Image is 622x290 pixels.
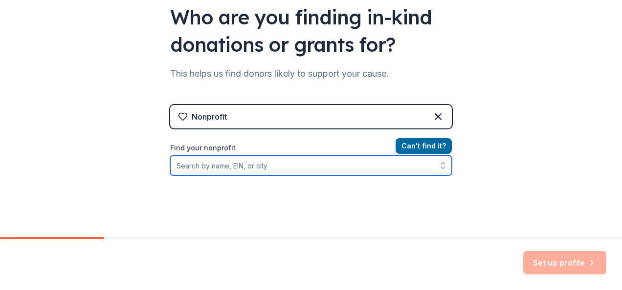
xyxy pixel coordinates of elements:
button: Can't find it? [396,138,452,154]
div: Nonprofit [192,111,227,123]
label: Find your nonprofit [170,142,452,154]
div: Who are you finding in-kind donations or grants for? [170,3,452,58]
input: Search by name, EIN, or city [170,156,452,175]
div: This helps us find donors likely to support your cause. [170,66,452,82]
